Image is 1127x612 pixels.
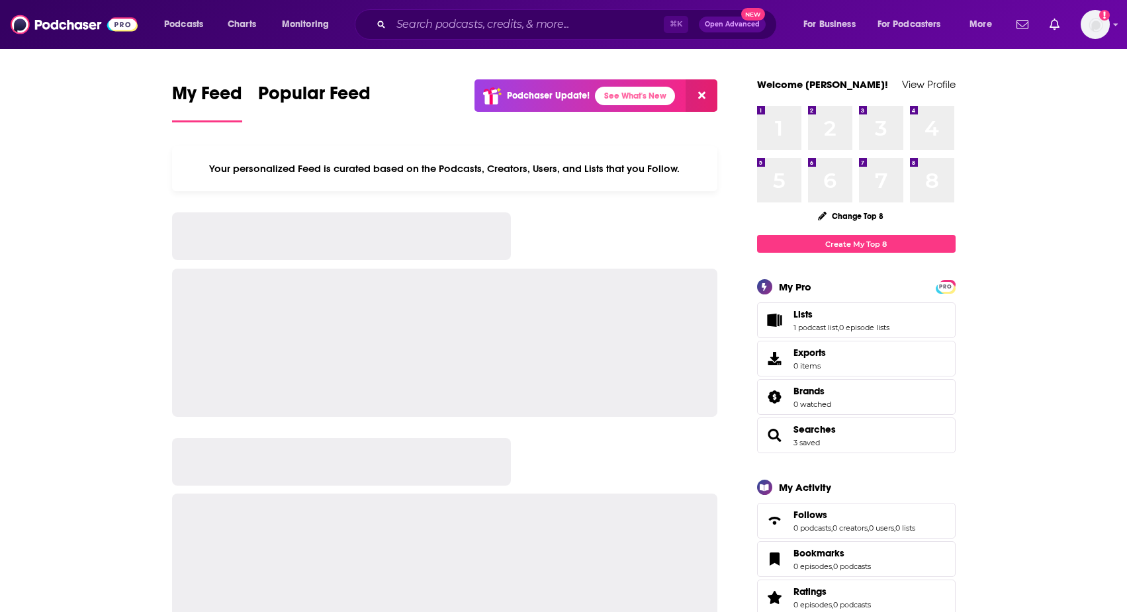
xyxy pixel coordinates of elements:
[779,281,811,293] div: My Pro
[869,523,894,533] a: 0 users
[839,323,889,332] a: 0 episode lists
[810,208,892,224] button: Change Top 8
[794,14,872,35] button: open menu
[793,400,831,409] a: 0 watched
[258,82,371,112] span: Popular Feed
[172,82,242,112] span: My Feed
[902,78,956,91] a: View Profile
[1081,10,1110,39] button: Show profile menu
[938,282,954,292] span: PRO
[757,235,956,253] a: Create My Top 8
[367,9,789,40] div: Search podcasts, credits, & more...
[779,481,831,494] div: My Activity
[228,15,256,34] span: Charts
[273,14,346,35] button: open menu
[969,15,992,34] span: More
[838,323,839,332] span: ,
[793,562,832,571] a: 0 episodes
[741,8,765,21] span: New
[757,503,956,539] span: Follows
[219,14,264,35] a: Charts
[11,12,138,37] img: Podchaser - Follow, Share and Rate Podcasts
[757,341,956,376] a: Exports
[894,523,895,533] span: ,
[833,562,871,571] a: 0 podcasts
[793,423,836,435] a: Searches
[793,347,826,359] span: Exports
[258,82,371,122] a: Popular Feed
[757,417,956,453] span: Searches
[803,15,856,34] span: For Business
[172,146,718,191] div: Your personalized Feed is curated based on the Podcasts, Creators, Users, and Lists that you Follow.
[1011,13,1034,36] a: Show notifications dropdown
[793,361,826,371] span: 0 items
[757,302,956,338] span: Lists
[595,87,675,105] a: See What's New
[757,541,956,577] span: Bookmarks
[938,281,954,291] a: PRO
[699,17,766,32] button: Open AdvancedNew
[762,349,788,368] span: Exports
[793,308,889,320] a: Lists
[878,15,941,34] span: For Podcasters
[793,385,831,397] a: Brands
[831,523,833,533] span: ,
[762,588,788,607] a: Ratings
[793,547,844,559] span: Bookmarks
[793,323,838,332] a: 1 podcast list
[757,379,956,415] span: Brands
[705,21,760,28] span: Open Advanced
[793,509,827,521] span: Follows
[391,14,664,35] input: Search podcasts, credits, & more...
[869,14,960,35] button: open menu
[282,15,329,34] span: Monitoring
[833,600,871,609] a: 0 podcasts
[793,586,827,597] span: Ratings
[793,523,831,533] a: 0 podcasts
[507,90,590,101] p: Podchaser Update!
[757,78,888,91] a: Welcome [PERSON_NAME]!
[793,547,871,559] a: Bookmarks
[868,523,869,533] span: ,
[793,600,832,609] a: 0 episodes
[762,511,788,530] a: Follows
[960,14,1009,35] button: open menu
[1081,10,1110,39] span: Logged in as danikarchmer
[832,562,833,571] span: ,
[793,308,813,320] span: Lists
[762,311,788,329] a: Lists
[762,426,788,445] a: Searches
[895,523,915,533] a: 0 lists
[1044,13,1065,36] a: Show notifications dropdown
[164,15,203,34] span: Podcasts
[793,385,825,397] span: Brands
[155,14,220,35] button: open menu
[793,586,871,597] a: Ratings
[833,523,868,533] a: 0 creators
[832,600,833,609] span: ,
[1081,10,1110,39] img: User Profile
[762,550,788,568] a: Bookmarks
[664,16,688,33] span: ⌘ K
[1099,10,1110,21] svg: Add a profile image
[793,509,915,521] a: Follows
[762,388,788,406] a: Brands
[793,438,820,447] a: 3 saved
[172,82,242,122] a: My Feed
